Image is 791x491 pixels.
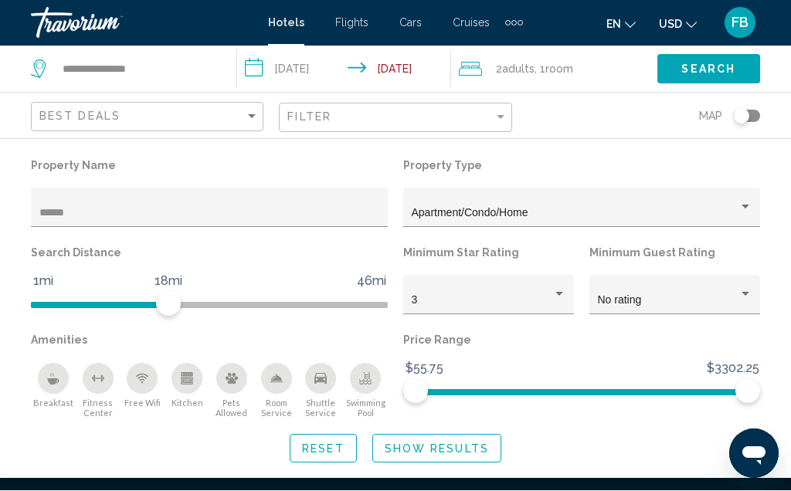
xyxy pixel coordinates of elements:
span: Kitchen [171,398,203,408]
a: Flights [335,17,368,29]
span: en [606,19,621,31]
button: Room Service [254,363,299,419]
button: Travelers: 2 adults, 0 children [451,46,657,93]
span: $3302.25 [704,357,762,381]
button: Filter [279,103,511,134]
button: Pets Allowed [209,363,254,419]
p: Minimum Star Rating [403,242,574,264]
span: $55.75 [403,357,446,381]
button: Reset [290,435,357,463]
button: Change currency [659,13,697,36]
span: Filter [287,111,331,124]
button: Change language [606,13,636,36]
a: Cars [399,17,422,29]
button: Extra navigation items [505,11,523,36]
a: Hotels [268,17,304,29]
span: Swimming Pool [343,398,388,418]
span: Apartment/Condo/Home [412,207,528,219]
span: Adults [502,63,535,76]
span: 1mi [31,270,56,293]
span: USD [659,19,682,31]
a: Travorium [31,8,253,39]
span: Show Results [385,443,489,455]
button: Swimming Pool [343,363,388,419]
span: , 1 [535,59,573,80]
a: Cruises [453,17,490,29]
p: Price Range [403,330,760,351]
p: Minimum Guest Rating [589,242,760,264]
button: Fitness Center [76,363,121,419]
button: User Menu [720,7,760,39]
button: Free Wifi [121,363,165,419]
span: Map [699,106,722,127]
button: Check-in date: Aug 27, 2025 Check-out date: Sep 4, 2025 [237,46,451,93]
span: Room Service [254,398,299,418]
span: Search [681,64,735,76]
span: No rating [598,294,642,306]
iframe: Button to launch messaging window [729,429,779,479]
button: Breakfast [31,363,76,419]
span: Shuttle Service [299,398,344,418]
span: 2 [496,59,535,80]
p: Search Distance [31,242,388,264]
span: Breakfast [33,398,73,408]
button: Show Results [372,435,501,463]
span: Reset [302,443,345,455]
span: 3 [412,294,418,306]
button: Toggle map [722,110,760,124]
mat-select: Sort by [39,111,259,124]
mat-select: Property type [412,208,752,220]
span: Fitness Center [76,398,121,418]
span: 18mi [152,270,185,293]
p: Amenities [31,330,388,351]
div: Hotel Filters [23,155,768,419]
span: Pets Allowed [209,398,254,418]
span: FB [732,15,749,31]
span: Room [545,63,573,76]
button: Search [657,55,760,83]
p: Property Name [31,155,388,177]
span: Best Deals [39,110,121,123]
span: 46mi [355,270,389,293]
span: Free Wifi [124,398,161,408]
button: Shuttle Service [299,363,344,419]
p: Property Type [403,155,760,177]
button: Kitchen [165,363,209,419]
